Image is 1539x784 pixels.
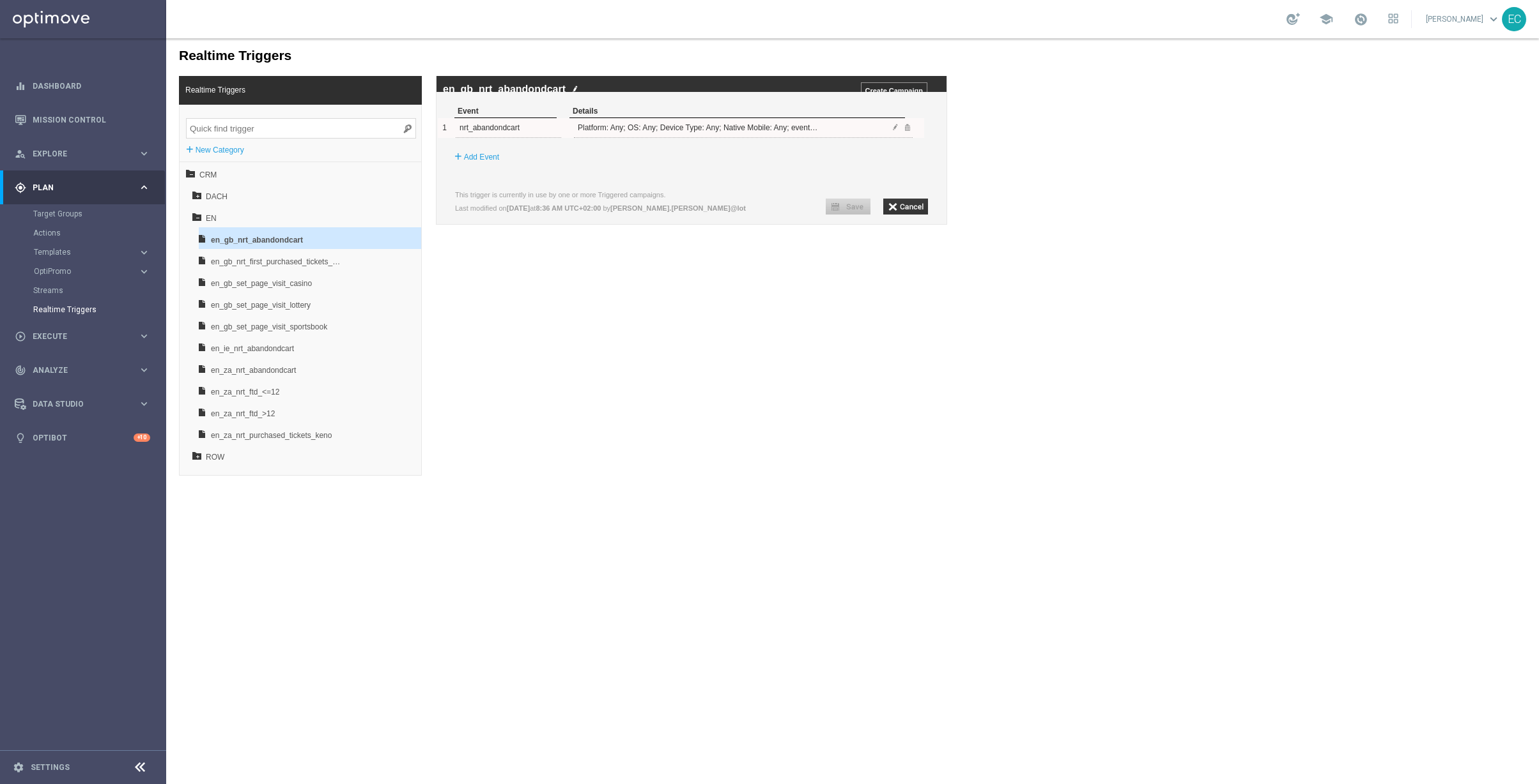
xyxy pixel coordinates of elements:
[15,148,138,160] div: Explore
[45,321,178,343] span: en_za_nrt_abandondcart
[288,112,296,124] label: +
[15,69,150,103] div: Dashboard
[289,166,580,174] lable: Last modified on at by
[33,204,165,223] div: Target Groups
[298,112,333,125] label: Add Event
[14,399,151,409] button: Data Studio keyboard_arrow_right
[45,292,178,301] div: en_gb_set_page_visit_sportsbook
[45,299,178,321] span: en_ie_nrt_abandondcart
[138,181,150,193] i: keyboard_arrow_right
[20,105,27,117] label: +
[40,408,177,430] span: ROW
[14,81,151,91] button: equalizer Dashboard
[444,166,580,174] b: [PERSON_NAME].[PERSON_NAME]@lot
[13,41,86,63] span: Realtime Triggers
[1502,7,1526,31] div: EC
[695,44,761,60] input: Create Campaign
[403,66,739,80] div: Details
[293,80,396,99] div: nrt_abandondcart
[408,80,652,99] div: Platform: Any; OS: Any; Device Type: Any; Native Mobile: Any; event_channel_ll: Any; event_appweb...
[40,169,177,191] span: EN
[1487,12,1501,26] span: keyboard_arrow_down
[289,153,500,160] label: This trigger is currently in use by one or more Triggered campaigns.
[33,266,151,276] button: OptiPromo keyboard_arrow_right
[14,183,151,193] button: gps_fixed Plan keyboard_arrow_right
[33,247,151,257] button: Templates keyboard_arrow_right
[45,234,178,256] span: en_gb_set_page_visit_casino
[31,764,70,771] a: Settings
[15,398,138,410] div: Data Studio
[13,762,24,773] i: settings
[725,85,733,93] span: Edit
[14,365,151,375] button: track_changes Analyze keyboard_arrow_right
[1319,12,1333,26] span: school
[138,246,150,259] i: keyboard_arrow_right
[33,69,150,103] a: Dashboard
[15,80,26,92] i: equalizer
[138,364,150,376] i: keyboard_arrow_right
[15,182,138,193] div: Plan
[45,191,178,213] span: en_gb_nrt_abandondcart
[45,249,178,258] div: en_gb_set_page_visit_casino
[134,433,150,442] div: +10
[45,206,178,215] div: en_gb_nrt_abandondcart
[33,400,138,408] span: Data Studio
[15,421,150,455] div: Optibot
[45,314,178,323] div: en_ie_nrt_abandondcart
[138,330,150,342] i: keyboard_arrow_right
[277,45,399,57] label: en_gb_nrt_abandondcart
[138,266,150,278] i: keyboard_arrow_right
[15,432,26,444] i: lightbulb
[34,268,138,275] div: OptiPromo
[45,386,178,408] span: en_za_nrt_purchased_tickets_keno
[33,184,138,192] span: Plan
[33,243,165,262] div: Templates
[737,85,745,93] span: Delete
[33,333,138,340] span: Execute
[33,209,133,219] a: Target Groups
[33,150,138,158] span: Explore
[45,336,178,345] div: en_za_nrt_abandondcart
[45,343,178,365] span: en_za_nrt_ftd_<=12
[34,268,125,275] span: OptiPromo
[272,80,281,99] div: 1
[15,331,138,342] div: Execute
[33,281,165,300] div: Streams
[33,305,133,315] a: Realtime Triggers
[15,365,138,376] div: Analyze
[45,365,178,386] span: en_za_nrt_ftd_>12
[33,300,165,319] div: Realtime Triggers
[138,398,150,410] i: keyboard_arrow_right
[14,433,151,443] button: lightbulb Optibot +10
[15,182,26,193] i: gps_fixed
[33,285,133,296] a: Streams
[45,256,178,278] span: en_gb_set_page_visit_lottery
[33,228,133,238] a: Actions
[15,331,26,342] i: play_circle_outline
[33,262,165,281] div: OptiPromo
[14,149,151,159] button: person_search Explore keyboard_arrow_right
[33,366,138,374] span: Analyze
[20,80,250,100] input: Quick find trigger
[14,331,151,342] button: play_circle_outline Execute keyboard_arrow_right
[45,213,178,234] span: en_gb_nrt_first_purchased_tickets_millionaire
[29,105,78,118] label: New Category
[34,248,125,256] span: Templates
[45,278,178,299] span: en_gb_set_page_visit_sportsbook
[34,248,138,256] div: Templates
[33,430,174,451] span: Testing
[341,166,364,174] b: [DATE]
[45,227,178,236] div: en_gb_nrt_first_purchased_tickets_millionaire
[15,365,26,376] i: track_changes
[369,166,435,174] b: 8:36 AM UTC+02:00
[33,223,165,243] div: Actions
[406,47,412,55] img: edit_white.png
[33,103,150,137] a: Mission Control
[33,126,174,147] span: CRM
